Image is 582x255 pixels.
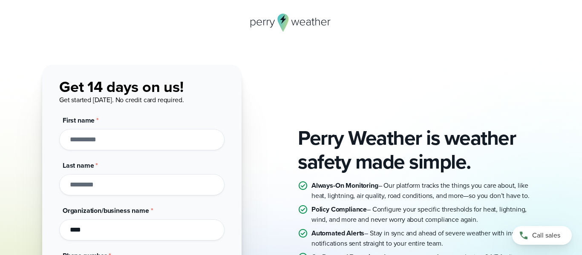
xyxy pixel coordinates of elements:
p: – Our platform tracks the things you care about, like heat, lightning, air quality, road conditio... [311,181,540,201]
span: Get started [DATE]. No credit card required. [59,95,184,105]
strong: Automated Alerts [311,228,364,238]
span: Last name [63,160,94,170]
span: Get 14 days on us! [59,75,184,98]
a: Call sales [512,226,572,245]
p: – Configure your specific thresholds for heat, lightning, wind, and more and never worry about co... [311,204,540,225]
h2: Perry Weather is weather safety made simple. [298,126,540,174]
strong: Policy Compliance [311,204,367,214]
span: Call sales [532,230,560,241]
span: Organization/business name [63,206,149,215]
p: – Stay in sync and ahead of severe weather with instant notifications sent straight to your entir... [311,228,540,249]
strong: Always-On Monitoring [311,181,378,190]
span: First name [63,115,95,125]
